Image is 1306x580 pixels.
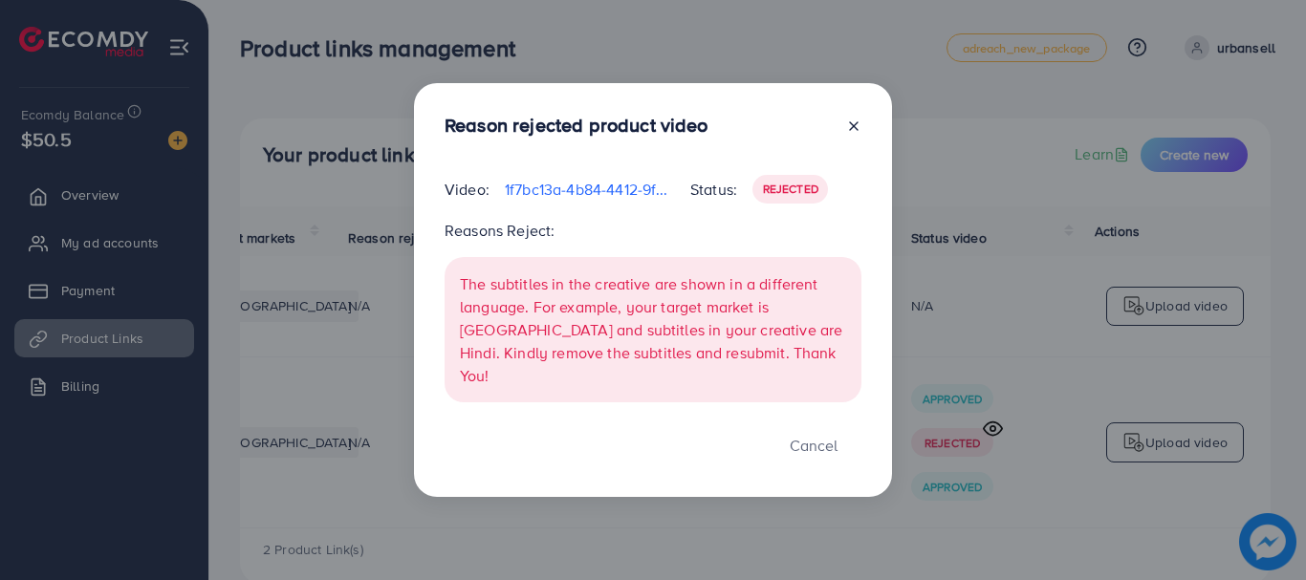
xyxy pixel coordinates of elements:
[690,178,737,201] p: Status:
[763,181,818,197] span: Rejected
[460,272,846,387] p: The subtitles in the creative are shown in a different language. For example, your target market ...
[766,425,861,466] button: Cancel
[445,219,861,242] p: Reasons Reject:
[445,114,708,137] h3: Reason rejected product video
[445,178,490,201] p: Video:
[505,178,675,201] p: 1f7bc13a-4b84-4412-9fed-89f3a2a7775d-1756393742447.mp4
